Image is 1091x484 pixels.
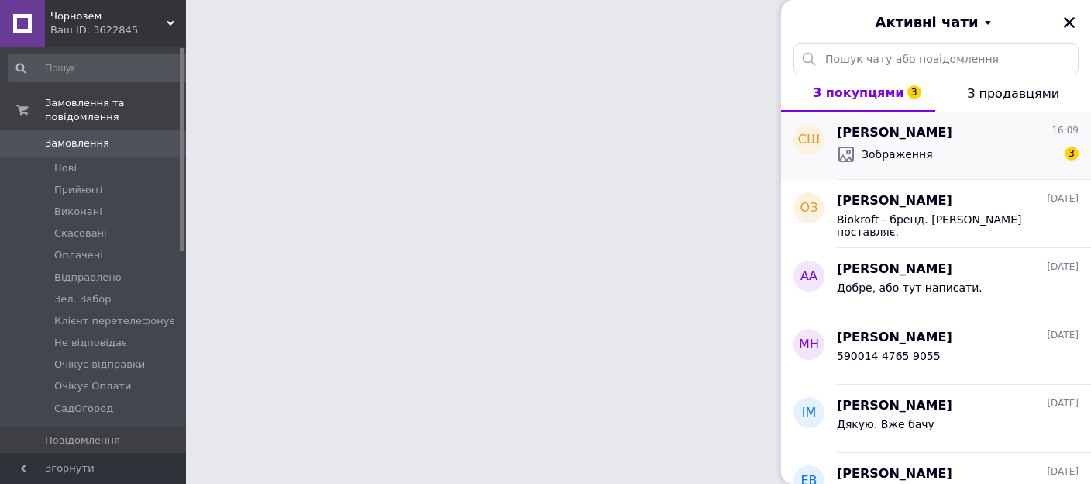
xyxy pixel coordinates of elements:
span: [DATE] [1047,465,1079,479]
span: Не відповідає [54,336,127,350]
span: Дякую. Вже бачу [837,418,934,430]
div: Ваш ID: 3622845 [50,23,186,37]
span: [DATE] [1047,329,1079,342]
span: [PERSON_NAME] [837,465,952,483]
span: Очікує відправки [54,358,145,372]
button: З продавцями [935,74,1091,112]
span: Скасовані [54,226,107,240]
button: ІМ[PERSON_NAME][DATE]Дякую. Вже бачу [781,385,1091,453]
span: Активні чати [875,12,978,33]
span: 16:09 [1051,124,1079,137]
span: Зел. Забор [54,292,111,306]
span: Повідомлення [45,434,120,448]
span: 3 [1065,147,1079,161]
span: 3 [907,85,921,99]
span: Оплачені [54,248,103,262]
span: Прийняті [54,183,102,197]
button: Активні чати [824,12,1048,33]
button: МН[PERSON_NAME][DATE]590014 4765 9055 [781,316,1091,385]
span: ІМ [802,404,817,422]
span: [PERSON_NAME] [837,261,952,278]
button: З покупцями3 [781,74,935,112]
span: Biokroft - бренд. [PERSON_NAME] поставляє. [837,213,1057,238]
span: СШ [798,131,820,149]
span: МН [799,336,819,354]
span: [PERSON_NAME] [837,192,952,210]
span: АА [800,268,817,285]
span: Клієнт перетелефонує [54,314,175,328]
span: [PERSON_NAME] [837,329,952,347]
span: [DATE] [1047,192,1079,206]
span: СадОгород [54,402,113,416]
span: [PERSON_NAME] [837,397,952,415]
button: АА[PERSON_NAME][DATE]Добре, або тут написати. [781,248,1091,316]
span: Зображення [862,147,933,162]
span: Очікує Оплати [54,379,131,393]
span: ОЗ [800,199,818,217]
span: [PERSON_NAME] [837,124,952,142]
span: Замовлення [45,137,109,150]
span: З продавцями [967,86,1059,101]
input: Пошук [8,54,193,82]
span: Добре, або тут написати. [837,282,983,294]
span: [DATE] [1047,261,1079,274]
span: 590014 4765 9055 [837,350,941,362]
button: СШ[PERSON_NAME]16:09Зображення3 [781,112,1091,180]
button: ОЗ[PERSON_NAME][DATE]Biokroft - бренд. [PERSON_NAME] поставляє. [781,180,1091,248]
span: Замовлення та повідомлення [45,96,186,124]
span: Нові [54,161,77,175]
input: Пошук чату або повідомлення [793,43,1079,74]
button: Закрити [1060,13,1079,32]
span: [DATE] [1047,397,1079,410]
span: Відправлено [54,271,122,285]
span: Чорнозем [50,9,167,23]
span: З покупцями [813,85,904,100]
span: Виконані [54,205,102,219]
